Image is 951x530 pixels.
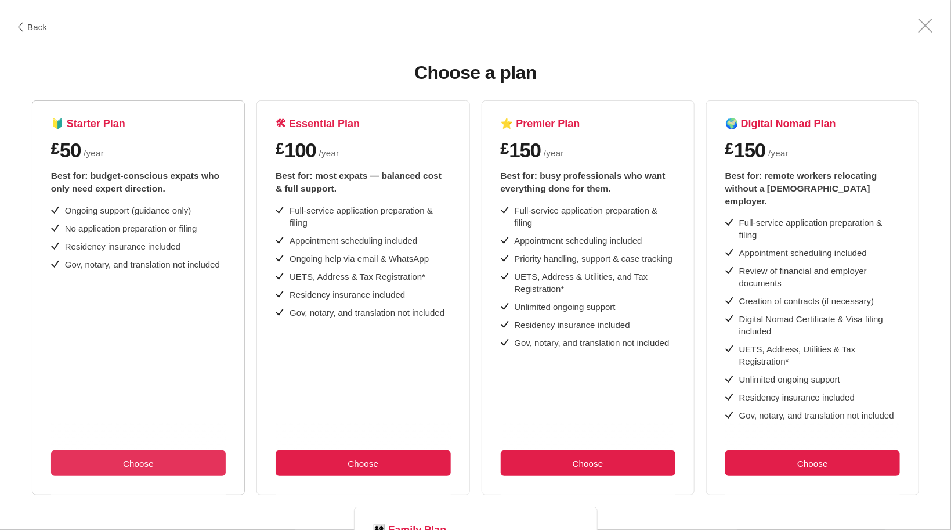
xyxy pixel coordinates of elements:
div: No application preparation or filing [65,222,197,235]
button: Choose [51,450,226,476]
div: Best for: most expats — balanced cost & full support. [276,170,450,194]
div: Unlimited ongoing support [739,373,840,385]
div: Full-service application preparation & filing [739,217,900,241]
span: 50 [60,140,81,160]
span: £ [276,140,284,158]
button: Choose [725,450,900,476]
div: Residency insurance included [290,289,405,301]
h4: 🌍 Digital Nomad Plan [725,117,900,131]
div: Best for: budget-conscious expats who only need expert direction. [51,170,226,194]
div: Review of financial and employer documents [739,265,900,289]
div: Best for: busy professionals who want everything done for them. [501,170,675,194]
div: Creation of contracts (if necessary) [739,295,874,307]
div: UETS, Address, Utilities & Tax Registration* [739,343,900,367]
button: Choose [501,450,675,476]
h4: 🛠 Essential Plan [276,117,450,131]
div: Full-service application preparation & filing [515,204,675,229]
span: / year [544,146,564,160]
div: UETS, Address & Utilities, and Tax Registration* [515,271,675,295]
span: / year [319,146,339,160]
button: Choose [276,450,450,476]
span: 150 [734,140,766,160]
span: £ [725,140,734,158]
div: Gov, notary, and translation not included [65,258,220,271]
div: UETS, Address & Tax Registration* [290,271,425,283]
span: £ [501,140,509,158]
span: 150 [509,140,541,160]
h3: Choose a plan [414,63,537,83]
div: Gov, notary, and translation not included [515,337,670,349]
div: Appointment scheduling included [290,235,417,247]
span: / year [84,146,104,160]
div: Ongoing support (guidance only) [65,204,191,217]
div: Appointment scheduling included [739,247,867,259]
div: Ongoing help via email & WhatsApp [290,253,429,265]
span: 100 [284,140,316,160]
div: Digital Nomad Certificate & Visa filing included [739,313,900,337]
div: Residency insurance included [515,319,630,331]
div: Full-service application preparation & filing [290,204,450,229]
h4: ⭐ Premier Plan [501,117,675,131]
div: Gov, notary, and translation not included [290,307,444,319]
div: Unlimited ongoing support [515,301,616,313]
span: £ [51,140,60,158]
div: Appointment scheduling included [515,235,642,247]
div: Residency insurance included [739,391,855,403]
span: / year [768,146,789,160]
div: Best for: remote workers relocating without a [DEMOGRAPHIC_DATA] employer. [725,170,900,207]
div: Priority handling, support & case tracking [515,253,673,265]
div: Residency insurance included [65,240,180,253]
button: Back [12,17,52,37]
div: Gov, notary, and translation not included [739,409,894,421]
h4: 🔰 Starter Plan [51,117,226,131]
